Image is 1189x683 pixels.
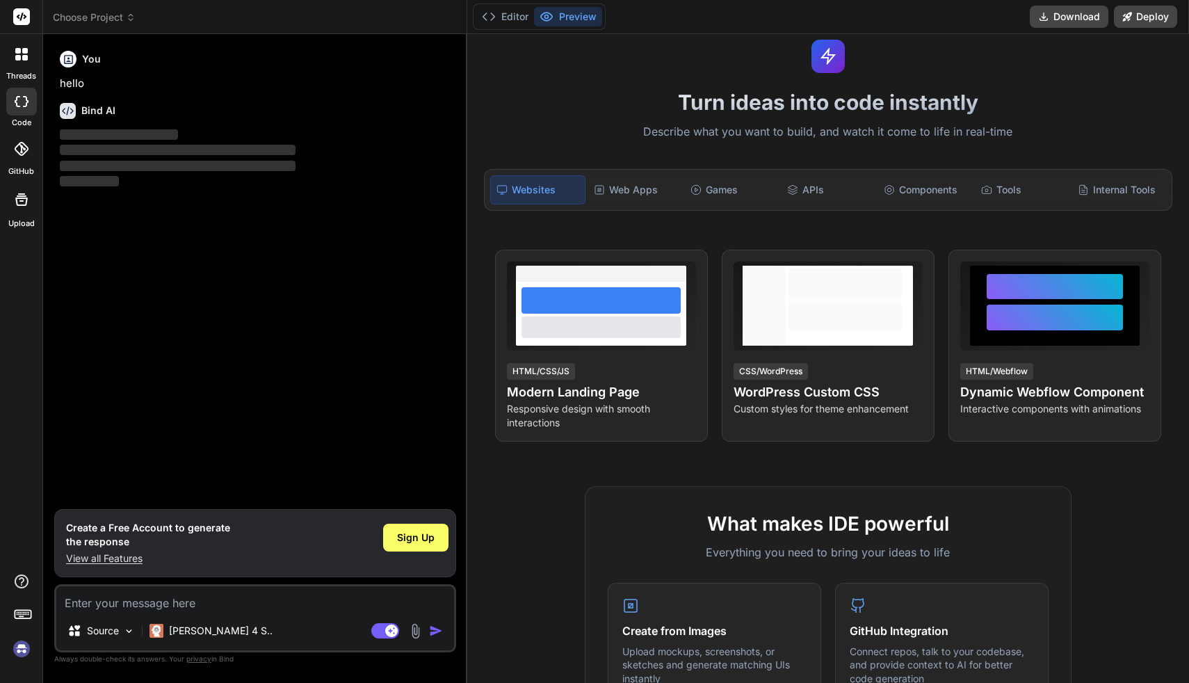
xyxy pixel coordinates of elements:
span: ‌ [60,176,119,186]
span: ‌ [60,129,178,140]
div: Internal Tools [1072,175,1166,204]
span: privacy [186,654,211,663]
div: HTML/Webflow [960,363,1033,380]
h4: Create from Images [622,622,807,639]
label: threads [6,70,36,82]
div: Tools [976,175,1069,204]
p: Source [87,624,119,638]
p: Interactive components with animations [960,402,1149,416]
img: Pick Models [123,625,135,637]
div: Games [685,175,779,204]
h2: What makes IDE powerful [608,509,1049,538]
div: APIs [782,175,875,204]
label: Upload [8,218,35,230]
h4: Modern Landing Page [507,383,696,402]
h1: Create a Free Account to generate the response [66,521,230,549]
h6: You [82,52,101,66]
span: Sign Up [397,531,435,545]
img: signin [10,637,33,661]
span: Choose Project [53,10,136,24]
div: CSS/WordPress [734,363,808,380]
p: hello [60,76,453,92]
h4: WordPress Custom CSS [734,383,923,402]
img: attachment [407,623,423,639]
p: Everything you need to bring your ideas to life [608,544,1049,561]
h1: Turn ideas into code instantly [476,90,1181,115]
h4: GitHub Integration [850,622,1034,639]
button: Deploy [1114,6,1177,28]
div: Web Apps [588,175,682,204]
img: icon [429,624,443,638]
span: ‌ [60,161,296,171]
div: Components [878,175,972,204]
h6: Bind AI [81,104,115,118]
p: Describe what you want to build, and watch it come to life in real-time [476,123,1181,141]
button: Preview [534,7,602,26]
button: Editor [476,7,534,26]
p: Responsive design with smooth interactions [507,402,696,430]
p: View all Features [66,552,230,565]
p: Custom styles for theme enhancement [734,402,923,416]
h4: Dynamic Webflow Component [960,383,1149,402]
label: code [12,117,31,129]
p: [PERSON_NAME] 4 S.. [169,624,273,638]
img: Claude 4 Sonnet [149,624,163,638]
p: Always double-check its answers. Your in Bind [54,652,456,666]
span: ‌ [60,145,296,155]
label: GitHub [8,166,34,177]
div: HTML/CSS/JS [507,363,575,380]
button: Download [1030,6,1108,28]
div: Websites [490,175,585,204]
